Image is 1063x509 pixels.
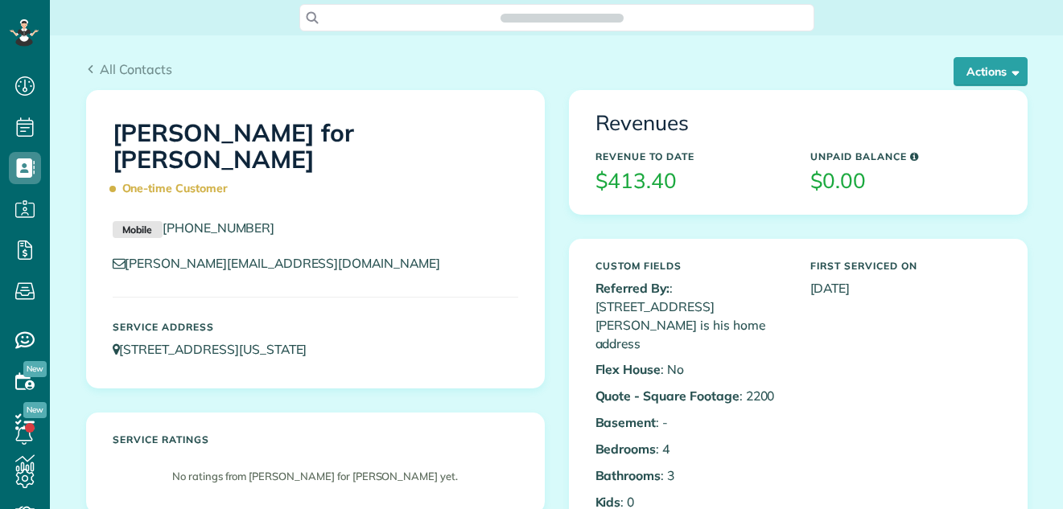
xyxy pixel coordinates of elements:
[113,220,275,236] a: Mobile[PHONE_NUMBER]
[113,341,323,357] a: [STREET_ADDRESS][US_STATE]
[113,434,518,445] h5: Service ratings
[113,255,455,271] a: [PERSON_NAME][EMAIL_ADDRESS][DOMAIN_NAME]
[595,151,786,162] h5: Revenue to Date
[595,441,657,457] b: Bedrooms
[595,170,786,193] h3: $413.40
[113,221,163,239] small: Mobile
[23,361,47,377] span: New
[810,279,1001,298] p: [DATE]
[595,387,786,405] p: : 2200
[595,280,670,296] b: Referred By:
[595,360,786,379] p: : No
[517,10,608,26] span: Search ZenMaid…
[113,120,518,203] h1: [PERSON_NAME] for [PERSON_NAME]
[595,388,740,404] b: Quote - Square Footage
[113,322,518,332] h5: Service Address
[595,467,661,483] b: Bathrooms
[954,57,1028,86] button: Actions
[595,466,786,485] p: : 3
[113,174,235,203] span: One-time Customer
[23,402,47,418] span: New
[595,413,786,432] p: : -
[810,170,1001,193] h3: $0.00
[595,414,657,430] b: Basement
[595,279,786,352] p: : [STREET_ADDRESS][PERSON_NAME] is his home address
[595,261,786,271] h5: Custom Fields
[595,361,661,377] b: Flex House
[100,61,172,77] span: All Contacts
[595,112,1001,135] h3: Revenues
[810,261,1001,271] h5: First Serviced On
[121,469,510,484] p: No ratings from [PERSON_NAME] for [PERSON_NAME] yet.
[595,440,786,458] p: : 4
[810,151,1001,162] h5: Unpaid Balance
[86,60,173,79] a: All Contacts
